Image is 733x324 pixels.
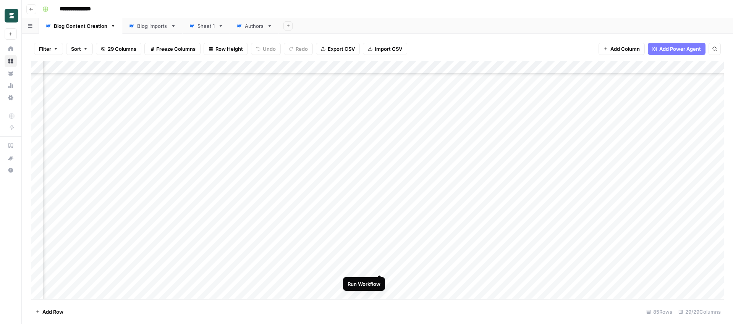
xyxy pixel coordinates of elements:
[5,164,17,176] button: Help + Support
[316,43,360,55] button: Export CSV
[5,79,17,92] a: Usage
[96,43,141,55] button: 29 Columns
[42,308,63,316] span: Add Row
[197,22,215,30] div: Sheet 1
[328,45,355,53] span: Export CSV
[156,45,196,53] span: Freeze Columns
[5,140,17,152] a: AirOps Academy
[31,306,68,318] button: Add Row
[39,18,122,34] a: Blog Content Creation
[71,45,81,53] span: Sort
[675,306,724,318] div: 29/29 Columns
[230,18,279,34] a: Authors
[5,6,17,25] button: Workspace: Borderless
[108,45,136,53] span: 29 Columns
[643,306,675,318] div: 85 Rows
[5,92,17,104] a: Settings
[375,45,402,53] span: Import CSV
[296,45,308,53] span: Redo
[245,22,264,30] div: Authors
[5,9,18,23] img: Borderless Logo
[348,280,380,288] div: Run Workflow
[5,67,17,79] a: Your Data
[5,55,17,67] a: Browse
[659,45,701,53] span: Add Power Agent
[144,43,201,55] button: Freeze Columns
[5,43,17,55] a: Home
[263,45,276,53] span: Undo
[648,43,705,55] button: Add Power Agent
[34,43,63,55] button: Filter
[39,45,51,53] span: Filter
[5,152,17,164] button: What's new?
[610,45,640,53] span: Add Column
[284,43,313,55] button: Redo
[54,22,107,30] div: Blog Content Creation
[215,45,243,53] span: Row Height
[251,43,281,55] button: Undo
[122,18,183,34] a: Blog Imports
[204,43,248,55] button: Row Height
[599,43,645,55] button: Add Column
[66,43,93,55] button: Sort
[137,22,168,30] div: Blog Imports
[183,18,230,34] a: Sheet 1
[363,43,407,55] button: Import CSV
[5,152,16,164] div: What's new?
